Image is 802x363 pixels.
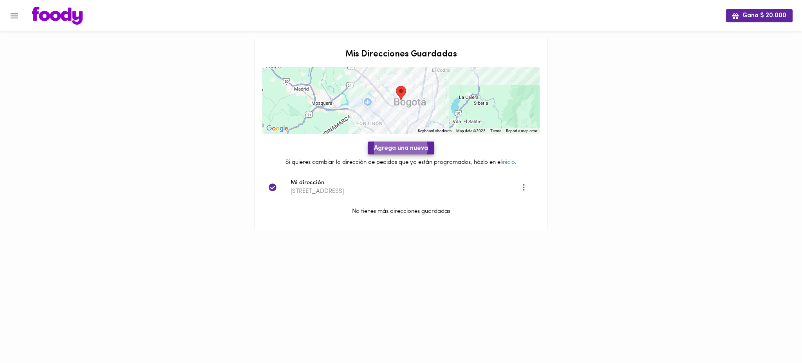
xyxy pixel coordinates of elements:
a: Report a map error [506,129,537,133]
a: Open this area in Google Maps (opens a new window) [264,123,290,134]
button: Gana $ 20.000 [726,9,793,22]
button: Keyboard shortcuts [418,128,452,134]
p: [STREET_ADDRESS] [291,187,521,196]
iframe: Messagebird Livechat Widget [757,318,794,355]
img: logo.png [32,7,83,25]
span: Mi dirección [291,179,521,188]
span: Gana $ 20.000 [732,12,786,20]
p: No tienes más direcciones guardadas [262,207,540,216]
button: Agrega una nueva [368,142,434,154]
div: Tu dirección [396,86,406,100]
button: Opciones [514,178,533,197]
button: Menu [5,6,24,25]
span: Map data ©2025 [456,129,486,133]
span: Agrega una nueva [374,145,428,152]
img: Google [264,123,290,134]
p: Si quieres cambiar la dirección de pedidos que ya están programados, házlo en el . [262,158,540,167]
a: Terms [490,129,501,133]
h2: Mis Direcciones Guardadas [262,50,540,59]
a: inicio [502,160,515,165]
